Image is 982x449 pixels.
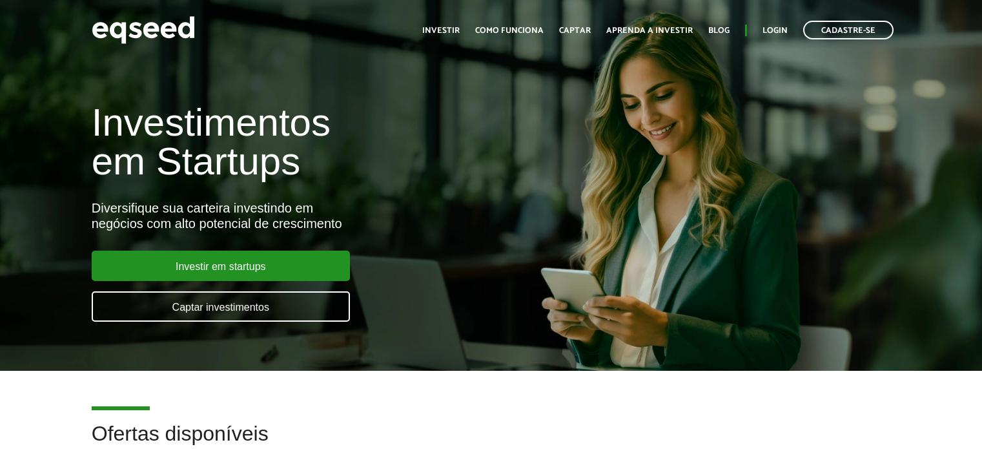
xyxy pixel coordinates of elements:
[475,26,544,35] a: Como funciona
[92,103,564,181] h1: Investimentos em Startups
[92,13,195,47] img: EqSeed
[92,251,350,281] a: Investir em startups
[559,26,591,35] a: Captar
[422,26,460,35] a: Investir
[92,200,564,231] div: Diversifique sua carteira investindo em negócios com alto potencial de crescimento
[762,26,788,35] a: Login
[606,26,693,35] a: Aprenda a investir
[708,26,730,35] a: Blog
[92,291,350,322] a: Captar investimentos
[803,21,894,39] a: Cadastre-se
